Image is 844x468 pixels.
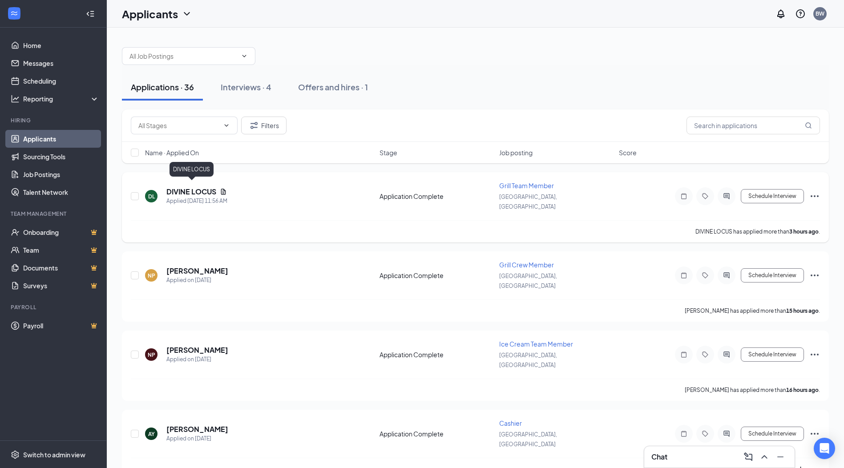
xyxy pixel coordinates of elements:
button: Schedule Interview [741,347,804,362]
svg: MagnifyingGlass [805,122,812,129]
a: DocumentsCrown [23,259,99,277]
div: Applied on [DATE] [166,434,228,443]
div: Interviews · 4 [221,81,271,93]
button: Schedule Interview [741,427,804,441]
b: 16 hours ago [786,387,819,393]
h1: Applicants [122,6,178,21]
div: BW [816,10,824,17]
div: Payroll [11,303,97,311]
svg: Tag [700,272,711,279]
span: Cashier [499,419,522,427]
div: Applied [DATE] 11:56 AM [166,197,227,206]
h5: [PERSON_NAME] [166,345,228,355]
svg: ActiveChat [721,272,732,279]
div: Switch to admin view [23,450,85,459]
span: Job posting [499,148,533,157]
input: All Job Postings [129,51,237,61]
svg: Note [678,430,689,437]
svg: ActiveChat [721,430,732,437]
div: AY [148,430,155,438]
span: [GEOGRAPHIC_DATA], [GEOGRAPHIC_DATA] [499,352,557,368]
a: OnboardingCrown [23,223,99,241]
span: Name · Applied On [145,148,199,157]
h5: [PERSON_NAME] [166,266,228,276]
div: Applications · 36 [131,81,194,93]
svg: ChevronDown [241,52,248,60]
a: Sourcing Tools [23,148,99,165]
div: Application Complete [380,429,494,438]
div: Team Management [11,210,97,218]
span: Grill Crew Member [499,261,554,269]
h5: DIVINE LOCUS [166,187,216,197]
span: Score [619,148,637,157]
a: Scheduling [23,72,99,90]
svg: ChevronDown [182,8,192,19]
svg: Note [678,351,689,358]
p: [PERSON_NAME] has applied more than . [685,307,820,315]
svg: Ellipses [809,349,820,360]
div: Application Complete [380,192,494,201]
svg: ActiveChat [721,351,732,358]
a: TeamCrown [23,241,99,259]
svg: Note [678,193,689,200]
div: NP [148,272,155,279]
a: Applicants [23,130,99,148]
b: 15 hours ago [786,307,819,314]
svg: Minimize [775,452,786,462]
b: 3 hours ago [789,228,819,235]
svg: Tag [700,351,711,358]
a: Messages [23,54,99,72]
svg: Notifications [775,8,786,19]
svg: Tag [700,193,711,200]
div: Application Complete [380,271,494,280]
div: Applied on [DATE] [166,355,228,364]
div: DIVINE LOCUS [170,162,214,177]
svg: ChevronUp [759,452,770,462]
span: Grill Team Member [499,182,554,190]
a: Home [23,36,99,54]
svg: ComposeMessage [743,452,754,462]
button: Schedule Interview [741,189,804,203]
h5: [PERSON_NAME] [166,424,228,434]
svg: Ellipses [809,191,820,202]
button: ChevronUp [757,450,771,464]
svg: WorkstreamLogo [10,9,19,18]
svg: Tag [700,430,711,437]
div: Offers and hires · 1 [298,81,368,93]
h3: Chat [651,452,667,462]
button: Filter Filters [241,117,287,134]
a: Job Postings [23,165,99,183]
div: Hiring [11,117,97,124]
svg: Settings [11,450,20,459]
svg: Document [220,188,227,195]
p: DIVINE LOCUS has applied more than . [695,228,820,235]
svg: Collapse [86,9,95,18]
a: SurveysCrown [23,277,99,295]
button: ComposeMessage [741,450,755,464]
svg: Filter [249,120,259,131]
a: PayrollCrown [23,317,99,335]
span: [GEOGRAPHIC_DATA], [GEOGRAPHIC_DATA] [499,194,557,210]
div: Open Intercom Messenger [814,438,835,459]
svg: Analysis [11,94,20,103]
svg: Ellipses [809,270,820,281]
span: [GEOGRAPHIC_DATA], [GEOGRAPHIC_DATA] [499,431,557,448]
svg: Ellipses [809,428,820,439]
svg: QuestionInfo [795,8,806,19]
div: Reporting [23,94,100,103]
input: All Stages [138,121,219,130]
a: Talent Network [23,183,99,201]
span: Ice Cream Team Member [499,340,573,348]
p: [PERSON_NAME] has applied more than . [685,386,820,394]
svg: Note [678,272,689,279]
div: NP [148,351,155,359]
div: Application Complete [380,350,494,359]
div: DL [148,193,155,200]
button: Schedule Interview [741,268,804,282]
button: Minimize [773,450,787,464]
input: Search in applications [687,117,820,134]
div: Applied on [DATE] [166,276,228,285]
svg: ActiveChat [721,193,732,200]
svg: ChevronDown [223,122,230,129]
span: [GEOGRAPHIC_DATA], [GEOGRAPHIC_DATA] [499,273,557,289]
